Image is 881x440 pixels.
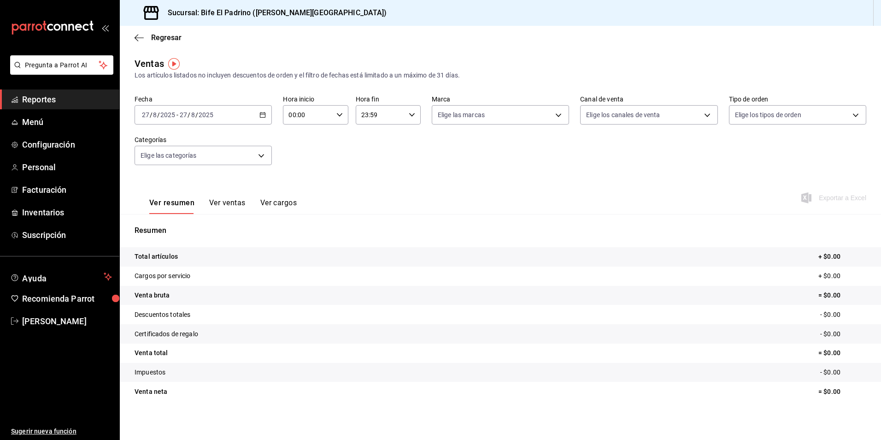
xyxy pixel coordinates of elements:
span: Personal [22,161,112,173]
h3: Sucursal: Bife El Padrino ([PERSON_NAME][GEOGRAPHIC_DATA]) [160,7,387,18]
p: Cargos por servicio [135,271,191,281]
span: Pregunta a Parrot AI [25,60,99,70]
button: Ver cargos [260,198,297,214]
span: Recomienda Parrot [22,292,112,305]
span: / [157,111,160,119]
label: Marca [432,96,569,102]
div: Ventas [135,57,164,71]
span: Elige los canales de venta [586,110,660,119]
button: Regresar [135,33,182,42]
label: Categorías [135,137,272,143]
input: -- [153,111,157,119]
span: Elige las categorías [141,151,197,160]
span: Reportes [22,93,112,106]
span: Ayuda [22,271,100,282]
span: Inventarios [22,206,112,219]
span: Facturación [22,184,112,196]
span: / [188,111,190,119]
a: Pregunta a Parrot AI [6,67,113,77]
p: Total artículos [135,252,178,262]
span: [PERSON_NAME] [22,315,112,327]
label: Hora fin [356,96,421,102]
button: Pregunta a Parrot AI [10,55,113,75]
p: + $0.00 [818,271,866,281]
span: Regresar [151,33,182,42]
label: Tipo de orden [729,96,866,102]
p: = $0.00 [818,291,866,300]
span: Elige los tipos de orden [735,110,801,119]
p: Descuentos totales [135,310,190,320]
p: Venta neta [135,387,167,397]
p: - $0.00 [820,368,866,377]
button: Ver resumen [149,198,194,214]
div: navigation tabs [149,198,297,214]
p: Resumen [135,225,866,236]
p: + $0.00 [818,252,866,262]
div: Los artículos listados no incluyen descuentos de orden y el filtro de fechas está limitado a un m... [135,71,866,80]
span: - [176,111,178,119]
p: Venta bruta [135,291,170,300]
p: = $0.00 [818,387,866,397]
span: Sugerir nueva función [11,427,112,436]
span: Elige las marcas [438,110,485,119]
p: - $0.00 [820,329,866,339]
input: ---- [198,111,214,119]
input: ---- [160,111,176,119]
span: Configuración [22,138,112,151]
span: Menú [22,116,112,128]
span: / [150,111,153,119]
button: open_drawer_menu [101,24,109,31]
img: Tooltip marker [168,58,180,70]
label: Canal de venta [580,96,717,102]
p: Impuestos [135,368,165,377]
span: Suscripción [22,229,112,241]
label: Hora inicio [283,96,348,102]
span: / [195,111,198,119]
input: -- [191,111,195,119]
p: Certificados de regalo [135,329,198,339]
button: Ver ventas [209,198,246,214]
p: Venta total [135,348,168,358]
input: -- [141,111,150,119]
input: -- [179,111,188,119]
p: = $0.00 [818,348,866,358]
label: Fecha [135,96,272,102]
p: - $0.00 [820,310,866,320]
